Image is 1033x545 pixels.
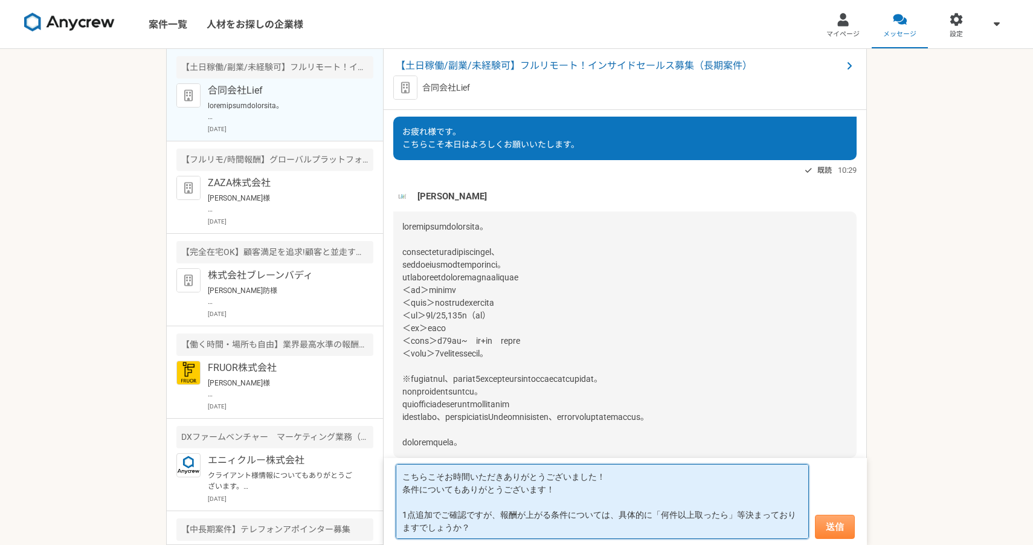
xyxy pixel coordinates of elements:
[208,83,357,98] p: 合同会社Lief
[176,453,201,477] img: logo_text_blue_01.png
[176,176,201,200] img: default_org_logo-42cde973f59100197ec2c8e796e4974ac8490bb5b08a0eb061ff975e4574aa76.png
[208,100,357,122] p: loremipsumdolorsita。 consecteturadipiscingel、 seddoeiusmodtemporinci。 utlaboreetdoloremagnaaliqua...
[838,164,857,176] span: 10:29
[417,190,487,203] span: [PERSON_NAME]
[208,124,373,134] p: [DATE]
[176,56,373,79] div: 【土日稼働/副業/未経験可】フルリモート！インサイドセールス募集（長期案件）
[396,59,842,73] span: 【土日稼働/副業/未経験可】フルリモート！インサイドセールス募集（長期案件）
[176,426,373,448] div: DXファームベンチャー マーケティング業務（クリエイティブと施策実施サポート）
[402,127,579,149] span: お疲れ様です。 こちらこそ本日はよろしくお願いいたします。
[402,222,649,447] span: loremipsumdolorsita。 consecteturadipiscingel、 seddoeiusmodtemporinci。 utlaboreetdoloremagnaaliqua...
[176,149,373,171] div: 【フルリモ/時間報酬】グローバルプラットフォームのカスタマーサクセス急募！
[815,515,855,539] button: 送信
[393,76,417,100] img: default_org_logo-42cde973f59100197ec2c8e796e4974ac8490bb5b08a0eb061ff975e4574aa76.png
[208,176,357,190] p: ZAZA株式会社
[176,361,201,385] img: FRUOR%E3%83%AD%E3%82%B3%E3%82%99.png
[24,13,115,32] img: 8DqYSo04kwAAAAASUVORK5CYII=
[176,334,373,356] div: 【働く時間・場所も自由】業界最高水準の報酬率を誇るキャリアアドバイザーを募集！
[208,378,357,399] p: [PERSON_NAME]様 お世話になります。[PERSON_NAME]防です。 ご連絡ありがとうございます。 日程について、以下にて調整させていただきました。 [DATE] 17:00 - ...
[422,82,470,94] p: 合同会社Lief
[176,268,201,292] img: default_org_logo-42cde973f59100197ec2c8e796e4974ac8490bb5b08a0eb061ff975e4574aa76.png
[208,217,373,226] p: [DATE]
[176,241,373,263] div: 【完全在宅OK】顧客満足を追求!顧客と並走するCS募集!
[208,494,373,503] p: [DATE]
[208,361,357,375] p: FRUOR株式会社
[950,30,963,39] span: 設定
[208,193,357,214] p: [PERSON_NAME]様 お世話になっております。[PERSON_NAME]防です。 リンクの送付ありがとうございます。 こちらこそお話しできること楽しみにしております。 [PERSON_N...
[817,163,832,178] span: 既読
[883,30,916,39] span: メッセージ
[176,83,201,108] img: default_org_logo-42cde973f59100197ec2c8e796e4974ac8490bb5b08a0eb061ff975e4574aa76.png
[393,187,411,205] img: unnamed.png
[208,285,357,307] p: [PERSON_NAME]防様 この度は数ある企業の中から弊社求人にご応募いただき誠にありがとうございます。 ブレーンバディ採用担当です。 誠に残念ではございますが、今回はご期待に添えない結果と...
[176,518,373,541] div: 【中長期案件】テレフォンアポインター募集
[826,30,860,39] span: マイページ
[208,309,373,318] p: [DATE]
[208,402,373,411] p: [DATE]
[208,268,357,283] p: 株式会社ブレーンバディ
[396,464,809,539] textarea: こちらこそお時間いただきありがとうございました！ 条件についてもありがとうございます！ 1点追加でご確認ですが、報酬が上がる条件については、具体的に「何件以上取ったら」等決まっておりますでしょうか？
[208,453,357,468] p: エニィクルー株式会社
[208,470,357,492] p: クライアント様情報についてもありがとうございます。 また動きございましたらご連絡お待ちしております。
